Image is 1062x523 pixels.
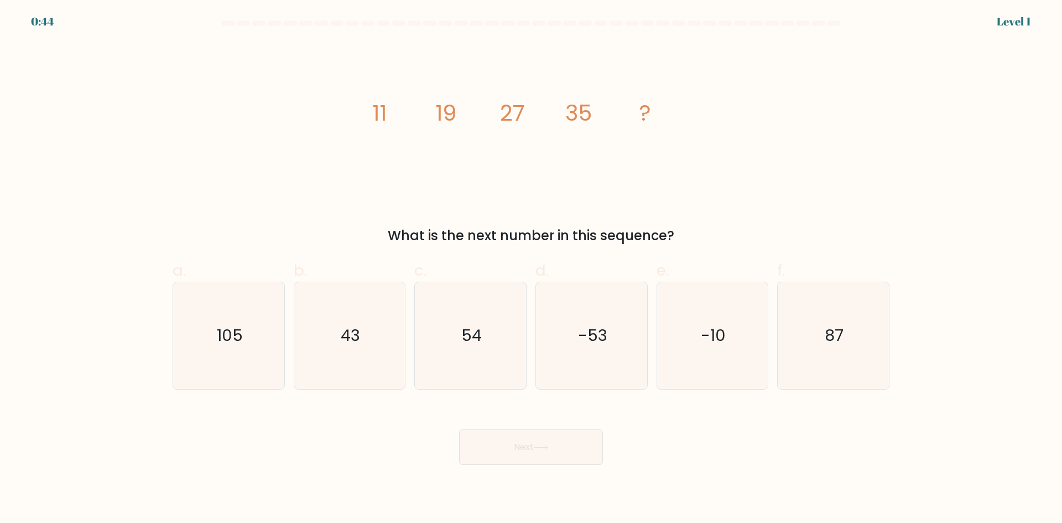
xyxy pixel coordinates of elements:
span: e. [657,260,669,281]
span: f. [777,260,785,281]
tspan: ? [639,97,651,128]
text: 87 [825,324,844,346]
span: c. [414,260,426,281]
span: b. [294,260,307,281]
span: a. [173,260,186,281]
text: -53 [578,324,607,346]
tspan: 19 [435,97,456,128]
text: -10 [701,324,726,346]
text: 54 [461,324,482,346]
div: 0:44 [31,13,54,30]
button: Next [459,429,603,465]
tspan: 35 [565,97,592,128]
span: d. [535,260,549,281]
text: 105 [217,324,243,346]
div: Level 1 [997,13,1031,30]
tspan: 11 [372,97,387,128]
text: 43 [341,324,360,346]
div: What is the next number in this sequence? [179,226,883,246]
tspan: 27 [500,97,525,128]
